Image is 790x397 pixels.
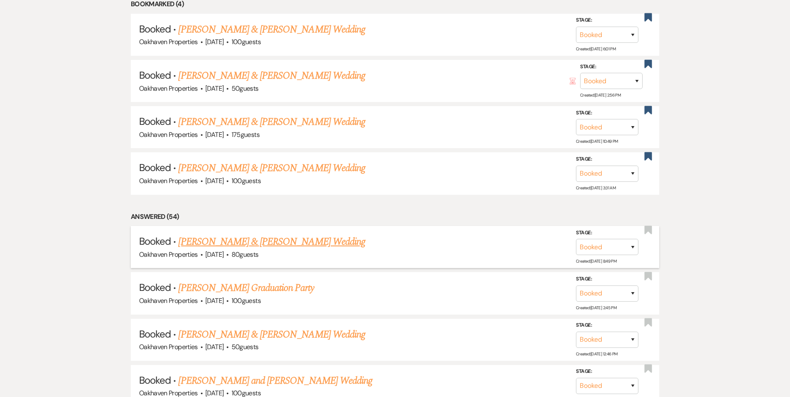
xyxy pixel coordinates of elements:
a: [PERSON_NAME] and [PERSON_NAME] Wedding [178,373,372,388]
a: [PERSON_NAME] & [PERSON_NAME] Wedding [178,114,365,129]
label: Stage: [576,367,638,376]
span: Created: [DATE] 12:46 PM [576,351,617,357]
span: Booked [139,235,171,248]
span: [DATE] [205,37,224,46]
span: Booked [139,22,171,35]
label: Stage: [580,62,643,72]
span: Booked [139,115,171,128]
span: Oakhaven Properties [139,130,198,139]
span: 175 guests [232,130,259,139]
span: [DATE] [205,250,224,259]
span: Oakhaven Properties [139,84,198,93]
span: 50 guests [232,84,259,93]
li: Answered (54) [131,211,659,222]
span: Created: [DATE] 3:31 AM [576,185,616,191]
span: 50 guests [232,342,259,351]
a: [PERSON_NAME] Graduation Party [178,280,314,295]
span: Created: [DATE] 8:49 PM [576,258,616,264]
label: Stage: [576,321,638,330]
span: Oakhaven Properties [139,296,198,305]
span: [DATE] [205,130,224,139]
a: [PERSON_NAME] & [PERSON_NAME] Wedding [178,234,365,249]
label: Stage: [576,16,638,25]
label: Stage: [576,228,638,238]
span: Booked [139,281,171,294]
span: Oakhaven Properties [139,342,198,351]
span: Oakhaven Properties [139,250,198,259]
span: Created: [DATE] 2:56 PM [580,92,621,98]
span: [DATE] [205,84,224,93]
span: Oakhaven Properties [139,176,198,185]
span: [DATE] [205,176,224,185]
a: [PERSON_NAME] & [PERSON_NAME] Wedding [178,161,365,176]
span: Oakhaven Properties [139,37,198,46]
span: Created: [DATE] 6:01 PM [576,46,616,52]
span: 100 guests [232,37,261,46]
label: Stage: [576,275,638,284]
span: Booked [139,328,171,340]
span: Created: [DATE] 2:45 PM [576,305,616,310]
span: 100 guests [232,296,261,305]
span: Booked [139,374,171,387]
span: [DATE] [205,296,224,305]
a: [PERSON_NAME] & [PERSON_NAME] Wedding [178,22,365,37]
label: Stage: [576,155,638,164]
span: 100 guests [232,176,261,185]
label: Stage: [576,109,638,118]
a: [PERSON_NAME] & [PERSON_NAME] Wedding [178,327,365,342]
span: [DATE] [205,342,224,351]
a: [PERSON_NAME] & [PERSON_NAME] Wedding [178,68,365,83]
span: Created: [DATE] 10:49 PM [576,139,618,144]
span: 80 guests [232,250,259,259]
span: Booked [139,161,171,174]
span: Booked [139,69,171,82]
